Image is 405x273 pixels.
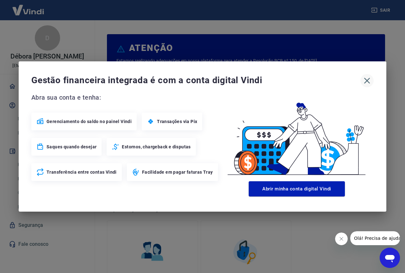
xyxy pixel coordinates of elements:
[142,169,213,175] span: Facilidade em pagar faturas Tray
[157,118,197,125] span: Transações via Pix
[31,74,360,87] span: Gestão financeira integrada é com a conta digital Vindi
[47,144,97,150] span: Saques quando desejar
[249,181,345,196] button: Abrir minha conta digital Vindi
[380,248,400,268] iframe: Botão para abrir a janela de mensagens
[4,4,53,9] span: Olá! Precisa de ajuda?
[335,233,348,245] iframe: Fechar mensagem
[122,144,190,150] span: Estornos, chargeback e disputas
[31,92,220,102] span: Abra sua conta e tenha:
[350,231,400,245] iframe: Mensagem da empresa
[47,169,117,175] span: Transferência entre contas Vindi
[220,92,374,179] img: Good Billing
[47,118,132,125] span: Gerenciamento do saldo no painel Vindi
